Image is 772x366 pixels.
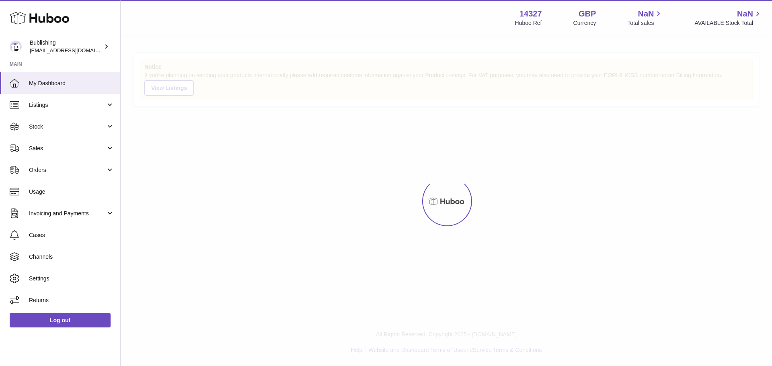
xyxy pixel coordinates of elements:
[29,101,106,109] span: Listings
[627,19,663,27] span: Total sales
[30,39,102,54] div: Bublishing
[627,8,663,27] a: NaN Total sales
[638,8,654,19] span: NaN
[29,275,114,282] span: Settings
[29,166,106,174] span: Orders
[737,8,753,19] span: NaN
[29,80,114,87] span: My Dashboard
[29,145,106,152] span: Sales
[29,123,106,131] span: Stock
[515,19,542,27] div: Huboo Ref
[519,8,542,19] strong: 14327
[694,8,762,27] a: NaN AVAILABLE Stock Total
[29,253,114,261] span: Channels
[573,19,596,27] div: Currency
[694,19,762,27] span: AVAILABLE Stock Total
[29,231,114,239] span: Cases
[29,210,106,217] span: Invoicing and Payments
[10,41,22,53] img: internalAdmin-14327@internal.huboo.com
[579,8,596,19] strong: GBP
[29,296,114,304] span: Returns
[29,188,114,196] span: Usage
[10,313,111,327] a: Log out
[30,47,118,53] span: [EMAIL_ADDRESS][DOMAIN_NAME]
